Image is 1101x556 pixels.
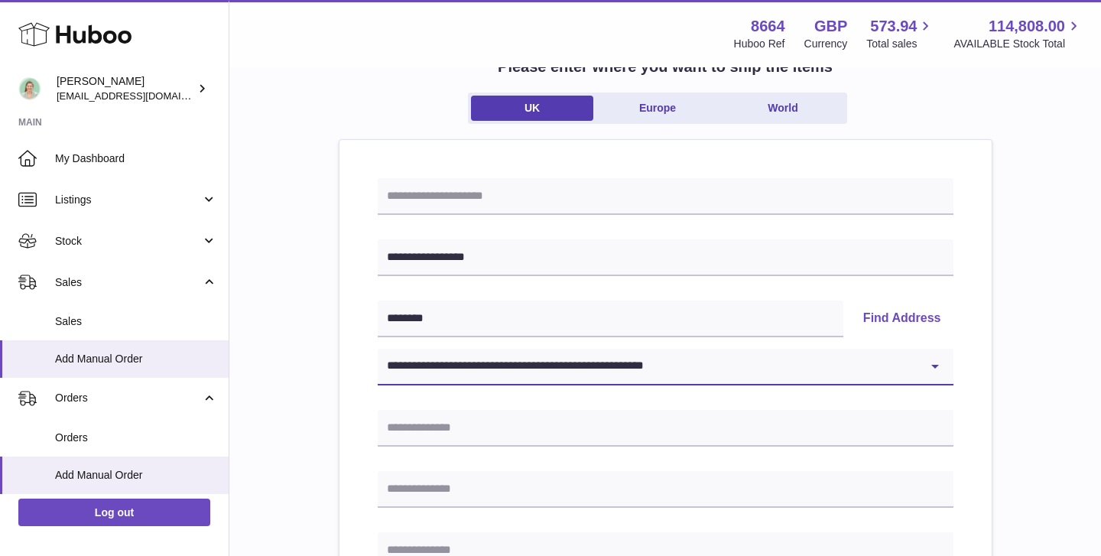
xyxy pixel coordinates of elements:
button: Find Address [851,301,953,337]
span: AVAILABLE Stock Total [953,37,1083,51]
strong: GBP [814,16,847,37]
a: World [722,96,844,121]
span: Sales [55,314,217,329]
a: 573.94 Total sales [866,16,934,51]
span: Total sales [866,37,934,51]
div: Huboo Ref [734,37,785,51]
a: 114,808.00 AVAILABLE Stock Total [953,16,1083,51]
span: Stock [55,234,201,249]
a: Log out [18,499,210,526]
a: Europe [596,96,719,121]
span: Sales [55,275,201,290]
span: Orders [55,391,201,405]
div: Currency [804,37,848,51]
span: Add Manual Order [55,468,217,483]
span: My Dashboard [55,151,217,166]
span: Orders [55,431,217,445]
div: [PERSON_NAME] [57,74,194,103]
img: hello@thefacialcuppingexpert.com [18,77,41,100]
span: 114,808.00 [989,16,1065,37]
span: [EMAIL_ADDRESS][DOMAIN_NAME] [57,89,225,102]
span: 573.94 [870,16,917,37]
span: Add Manual Order [55,352,217,366]
a: UK [471,96,593,121]
strong: 8664 [751,16,785,37]
span: Listings [55,193,201,207]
